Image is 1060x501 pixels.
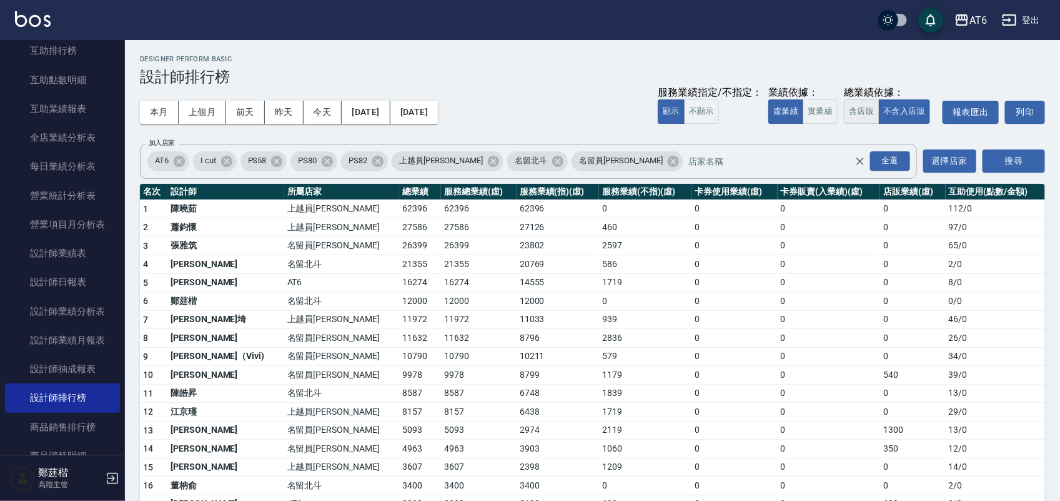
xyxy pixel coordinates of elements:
[517,366,599,385] td: 8799
[880,366,945,385] td: 540
[517,200,599,218] td: 62396
[5,36,120,65] a: 互助排行榜
[167,384,284,403] td: 陳皓昇
[5,181,120,210] a: 營業統計分析表
[284,292,399,311] td: 名留北斗
[143,315,148,325] span: 7
[946,421,1045,440] td: 13 / 0
[167,273,284,292] td: [PERSON_NAME]
[5,152,120,181] a: 每日業績分析表
[441,440,517,458] td: 4963
[399,273,441,292] td: 16274
[517,403,599,422] td: 6438
[778,236,881,255] td: 0
[5,210,120,239] a: 營業項目月分析表
[517,273,599,292] td: 14555
[768,86,838,99] div: 業績依據：
[167,292,284,311] td: 鄭莛楷
[692,440,778,458] td: 0
[15,11,51,27] img: Logo
[946,310,1045,329] td: 46 / 0
[399,458,441,477] td: 3607
[778,458,881,477] td: 0
[880,273,945,292] td: 0
[392,151,503,171] div: 上越員[PERSON_NAME]
[284,366,399,385] td: 名留員[PERSON_NAME]
[143,222,148,232] span: 2
[399,236,441,255] td: 26399
[441,236,517,255] td: 26399
[342,101,390,124] button: [DATE]
[167,310,284,329] td: [PERSON_NAME]埼
[290,151,337,171] div: PS80
[441,292,517,311] td: 12000
[946,329,1045,348] td: 26 / 0
[399,384,441,403] td: 8587
[599,292,692,311] td: 0
[143,241,148,251] span: 3
[399,347,441,366] td: 10790
[692,458,778,477] td: 0
[143,204,148,214] span: 1
[517,218,599,237] td: 27126
[599,421,692,440] td: 2119
[946,255,1045,274] td: 2 / 0
[778,292,881,311] td: 0
[517,292,599,311] td: 12000
[167,184,284,200] th: 設計師
[140,101,179,124] button: 本月
[5,297,120,326] a: 設計師業績分析表
[284,440,399,458] td: 名留員[PERSON_NAME]
[517,184,599,200] th: 服務業績(指)(虛)
[684,99,719,124] button: 不顯示
[441,310,517,329] td: 11972
[399,184,441,200] th: 總業績
[167,255,284,274] td: [PERSON_NAME]
[399,200,441,218] td: 62396
[284,273,399,292] td: AT6
[599,218,692,237] td: 460
[778,421,881,440] td: 0
[399,329,441,348] td: 11632
[599,403,692,422] td: 1719
[599,440,692,458] td: 1060
[599,384,692,403] td: 1839
[441,347,517,366] td: 10790
[880,403,945,422] td: 0
[517,255,599,274] td: 20769
[143,259,148,269] span: 4
[149,138,175,148] label: 加入店家
[517,329,599,348] td: 8796
[880,310,945,329] td: 0
[399,477,441,495] td: 3400
[778,366,881,385] td: 0
[284,236,399,255] td: 名留員[PERSON_NAME]
[507,151,568,171] div: 名留北斗
[692,347,778,366] td: 0
[983,149,1045,173] button: 搜尋
[143,333,148,343] span: 8
[599,477,692,495] td: 0
[5,123,120,152] a: 全店業績分析表
[399,366,441,385] td: 9978
[692,310,778,329] td: 0
[880,292,945,311] td: 0
[265,101,304,124] button: 昨天
[284,329,399,348] td: 名留員[PERSON_NAME]
[946,366,1045,385] td: 39 / 0
[140,184,167,200] th: 名次
[167,477,284,495] td: 董枘俞
[5,66,120,94] a: 互助點數明細
[692,384,778,403] td: 0
[599,273,692,292] td: 1719
[38,467,102,479] h5: 鄭莛楷
[399,421,441,440] td: 5093
[517,477,599,495] td: 3400
[147,154,176,167] span: AT6
[517,236,599,255] td: 23802
[5,94,120,123] a: 互助業績報表
[778,255,881,274] td: 0
[880,458,945,477] td: 0
[870,151,910,171] div: 全選
[167,329,284,348] td: [PERSON_NAME]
